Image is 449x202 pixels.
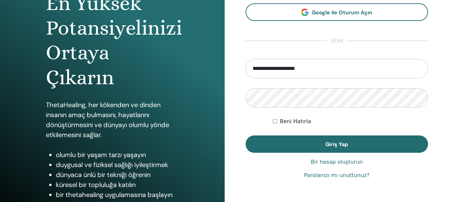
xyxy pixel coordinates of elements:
[56,170,151,179] font: dünyaca ünlü bir tekniği öğrenin
[56,190,172,199] font: bir thetahealing uygulamasına başlayın
[273,117,428,125] div: Beni süresiz olarak veya manuel olarak çıkış yapana kadar kimlik doğrulamalı tut
[56,180,136,189] font: küresel bir topluluğa katılın
[46,101,169,139] font: ThetaHealing, her kökenden ve dinden insanın amaç bulmasını, hayatlarını dönüştürmesini ve dünyay...
[56,160,168,169] font: duygusal ve fiziksel sağlığı iyileştirmek
[311,159,363,165] font: Bir hesap oluşturun
[304,171,370,179] a: Parolanızı mı unuttunuz?
[280,118,311,124] font: Beni Hatırla
[246,3,428,21] a: Google ile Oturum Açın
[312,9,372,16] font: Google ile Oturum Açın
[325,141,348,148] font: Giriş Yap
[330,37,343,44] font: veya
[311,158,363,166] a: Bir hesap oluşturun
[304,172,370,178] font: Parolanızı mı unuttunuz?
[246,135,428,153] button: Giriş Yap
[56,150,146,159] font: olumlu bir yaşam tarzı yaşayın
